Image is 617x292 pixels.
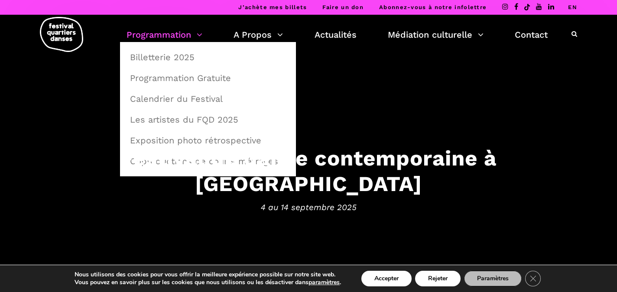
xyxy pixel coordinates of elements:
[315,27,357,42] a: Actualités
[75,271,341,279] p: Nous utilisons des cookies pour vous offrir la meilleure expérience possible sur notre site web.
[234,27,283,42] a: A Propos
[415,271,461,286] button: Rejeter
[125,68,291,88] a: Programmation Gratuite
[125,110,291,130] a: Les artistes du FQD 2025
[388,27,484,42] a: Médiation culturelle
[125,89,291,109] a: Calendrier du Festival
[361,271,412,286] button: Accepter
[515,27,548,42] a: Contact
[308,279,340,286] button: paramètres
[40,17,83,52] img: logo-fqd-med
[127,27,202,42] a: Programmation
[464,271,522,286] button: Paramètres
[125,47,291,67] a: Billetterie 2025
[379,4,487,10] a: Abonnez-vous à notre infolettre
[40,146,577,197] h3: Festival de danse contemporaine à [GEOGRAPHIC_DATA]
[568,4,577,10] a: EN
[322,4,364,10] a: Faire un don
[238,4,307,10] a: J’achète mes billets
[525,271,541,286] button: Close GDPR Cookie Banner
[125,130,291,150] a: Exposition photo rétrospective
[40,201,577,214] span: 4 au 14 septembre 2025
[75,279,341,286] p: Vous pouvez en savoir plus sur les cookies que nous utilisons ou les désactiver dans .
